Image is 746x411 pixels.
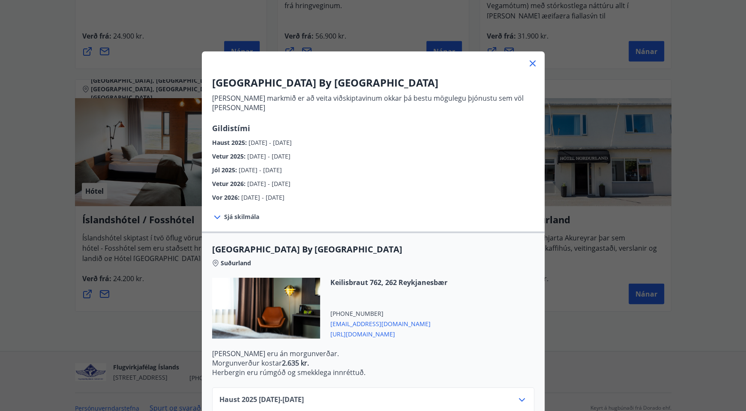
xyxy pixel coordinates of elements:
strong: 2.635 kr. [282,358,309,368]
span: [EMAIL_ADDRESS][DOMAIN_NAME] [330,318,447,328]
span: [DATE] - [DATE] [247,152,291,160]
p: Morgunverður kostar [212,358,534,368]
span: Haust 2025 : [212,138,249,147]
span: Suðurland [221,259,251,267]
span: [DATE] - [DATE] [247,180,291,188]
span: Vetur 2026 : [212,180,247,188]
p: [PERSON_NAME] markmið er að veita viðskiptavinum okkar þá bestu mögulegu þjónustu sem völ [PERSON... [212,93,534,112]
span: Gildistími [212,123,250,133]
span: Vetur 2025 : [212,152,247,160]
h3: [GEOGRAPHIC_DATA] By [GEOGRAPHIC_DATA] [212,75,534,90]
span: Vor 2026 : [212,193,241,201]
span: [URL][DOMAIN_NAME] [330,328,447,339]
span: [DATE] - [DATE] [249,138,292,147]
span: [PHONE_NUMBER] [330,309,447,318]
span: [DATE] - [DATE] [241,193,285,201]
span: Haust 2025 [DATE] - [DATE] [219,395,304,405]
span: [GEOGRAPHIC_DATA] By [GEOGRAPHIC_DATA] [212,243,534,255]
span: [DATE] - [DATE] [239,166,282,174]
p: [PERSON_NAME] eru án morgunverðar. [212,349,534,358]
p: Herbergin eru rúmgóð og smekklega innréttuð. [212,368,534,377]
span: Keilisbraut 762, 262 Reykjanesbær [330,278,447,287]
span: Sjá skilmála [224,213,259,221]
span: Jól 2025 : [212,166,239,174]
